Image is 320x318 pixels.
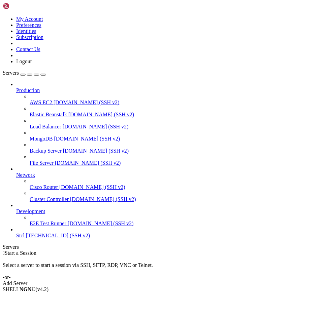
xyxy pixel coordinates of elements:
a: MongoDB [DOMAIN_NAME] (SSH v2) [30,136,317,142]
span: Backup Server [30,148,62,154]
a: Subscription [16,34,43,40]
li: File Server [DOMAIN_NAME] (SSH v2) [30,154,317,166]
a: Network [16,172,317,178]
span: Cluster Controller [30,196,69,202]
li: Load Balancer [DOMAIN_NAME] (SSH v2) [30,118,317,130]
a: My Account [16,16,43,22]
span: E2E Test Runner [30,221,66,226]
a: AWS EC2 [DOMAIN_NAME] (SSH v2) [30,100,317,106]
span: [DOMAIN_NAME] (SSH v2) [54,100,120,105]
span: [DOMAIN_NAME] (SSH v2) [70,196,136,202]
a: Development [16,208,317,214]
a: Identities [16,28,36,34]
a: Load Balancer [DOMAIN_NAME] (SSH v2) [30,124,317,130]
a: Logout [16,58,32,64]
a: Servers [3,70,46,76]
a: Contact Us [16,46,40,52]
a: Preferences [16,22,41,28]
li: Backup Server [DOMAIN_NAME] (SSH v2) [30,142,317,154]
span: [DOMAIN_NAME] (SSH v2) [68,112,134,117]
li: Development [16,202,317,227]
b: NGN [20,286,32,292]
li: Stcl [TECHNICAL_ID] (SSH v2) [16,227,317,239]
span: Start a Session [5,250,36,256]
li: MongoDB [DOMAIN_NAME] (SSH v2) [30,130,317,142]
li: Production [16,81,317,166]
a: Production [16,87,317,93]
img: Shellngn [3,3,41,9]
span: MongoDB [30,136,53,142]
span: [DOMAIN_NAME] (SSH v2) [63,148,129,154]
span: Elastic Beanstalk [30,112,67,117]
a: E2E Test Runner [DOMAIN_NAME] (SSH v2) [30,221,317,227]
a: Backup Server [DOMAIN_NAME] (SSH v2) [30,148,317,154]
span: Production [16,87,40,93]
span:  [3,250,5,256]
span: [DOMAIN_NAME] (SSH v2) [63,124,129,129]
span: AWS EC2 [30,100,52,105]
span: Development [16,208,45,214]
span: Cisco Router [30,184,58,190]
li: AWS EC2 [DOMAIN_NAME] (SSH v2) [30,93,317,106]
a: Elastic Beanstalk [DOMAIN_NAME] (SSH v2) [30,112,317,118]
span: [DOMAIN_NAME] (SSH v2) [68,221,134,226]
a: File Server [DOMAIN_NAME] (SSH v2) [30,160,317,166]
div: Select a server to start a session via SSH, SFTP, RDP, VNC or Telnet. -or- [3,256,317,280]
span: SHELL © [3,286,49,292]
div: Servers [3,244,317,250]
span: Servers [3,70,19,76]
span: [DOMAIN_NAME] (SSH v2) [59,184,125,190]
span: [DOMAIN_NAME] (SSH v2) [54,136,120,142]
a: Stcl [TECHNICAL_ID] (SSH v2) [16,233,317,239]
span: Load Balancer [30,124,61,129]
span: [TECHNICAL_ID] (SSH v2) [26,233,90,238]
li: Network [16,166,317,202]
a: Cluster Controller [DOMAIN_NAME] (SSH v2) [30,196,317,202]
span: [DOMAIN_NAME] (SSH v2) [55,160,121,166]
a: Cisco Router [DOMAIN_NAME] (SSH v2) [30,184,317,190]
span: 4.2.0 [36,286,49,292]
span: File Server [30,160,54,166]
li: Cluster Controller [DOMAIN_NAME] (SSH v2) [30,190,317,202]
span: Network [16,172,35,178]
li: Cisco Router [DOMAIN_NAME] (SSH v2) [30,178,317,190]
li: E2E Test Runner [DOMAIN_NAME] (SSH v2) [30,214,317,227]
li: Elastic Beanstalk [DOMAIN_NAME] (SSH v2) [30,106,317,118]
span: Stcl [16,233,25,238]
div: Add Server [3,280,317,286]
